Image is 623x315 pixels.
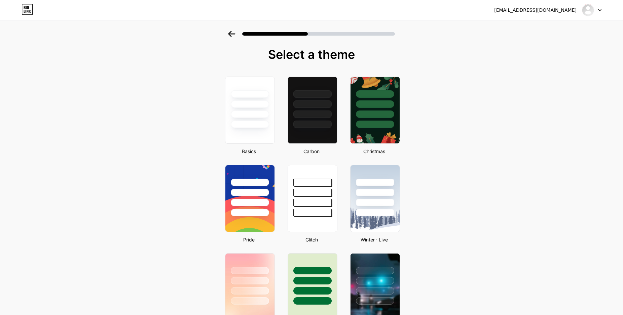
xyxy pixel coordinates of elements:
div: Christmas [348,148,400,155]
div: [EMAIL_ADDRESS][DOMAIN_NAME] [494,7,577,14]
div: Select a theme [222,48,401,61]
div: Pride [223,236,275,243]
div: Glitch [286,236,337,243]
div: Winter · Live [348,236,400,243]
div: Carbon [286,148,337,155]
div: Basics [223,148,275,155]
img: mkfitpattern [582,4,594,16]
